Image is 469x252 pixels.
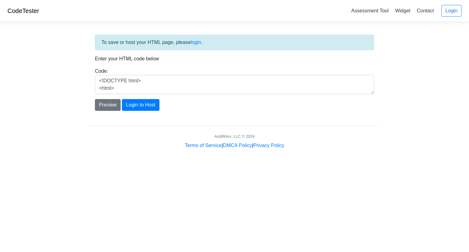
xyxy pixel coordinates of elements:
a: Privacy Policy [253,143,284,148]
a: DMCA Policy [223,143,252,148]
a: Terms of Service [185,143,222,148]
a: Widget [392,6,413,16]
button: Login to Host [122,99,159,111]
a: Login [441,5,462,17]
div: To save or host your HTML page, please . [95,35,374,50]
div: | | [185,142,284,149]
a: CodeTester [7,7,39,14]
a: login [191,40,201,45]
a: Contact [414,6,436,16]
p: Enter your HTML code below [95,55,374,63]
a: Assessment Tool [349,6,391,16]
button: Preview [95,99,121,111]
div: AcidWorx, LLC © 2024 [214,133,255,139]
textarea: <!DOCTYPE html> <html> <head> <title>Test</title> </head> <body> <h1>Hello, world!</h1> </body> <... [95,75,374,94]
div: Code: [90,67,379,94]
